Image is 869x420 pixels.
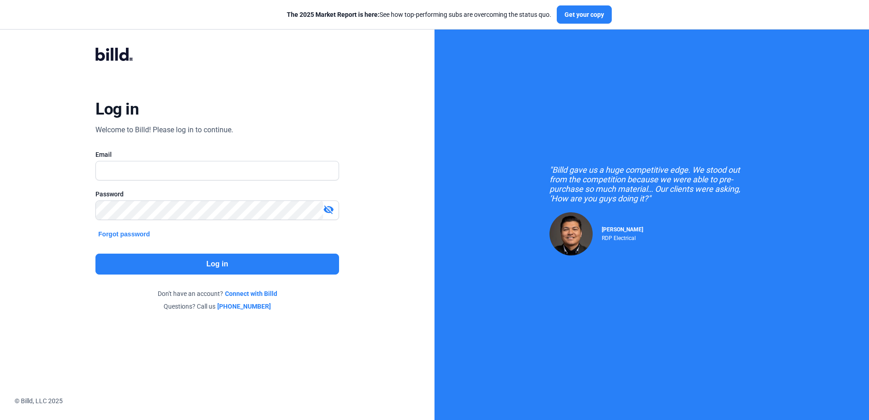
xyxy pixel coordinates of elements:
div: Email [95,150,339,159]
div: RDP Electrical [602,233,643,241]
div: Questions? Call us [95,302,339,311]
span: The 2025 Market Report is here: [287,11,380,18]
div: Don't have an account? [95,289,339,298]
button: Log in [95,254,339,275]
div: Welcome to Billd! Please log in to continue. [95,125,233,135]
a: Connect with Billd [225,289,277,298]
img: Raul Pacheco [549,212,593,255]
button: Get your copy [557,5,612,24]
button: Forgot password [95,229,153,239]
span: [PERSON_NAME] [602,226,643,233]
div: See how top-performing subs are overcoming the status quo. [287,10,551,19]
div: "Billd gave us a huge competitive edge. We stood out from the competition because we were able to... [549,165,754,203]
div: Password [95,190,339,199]
div: Log in [95,99,139,119]
mat-icon: visibility_off [323,204,334,215]
a: [PHONE_NUMBER] [217,302,271,311]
